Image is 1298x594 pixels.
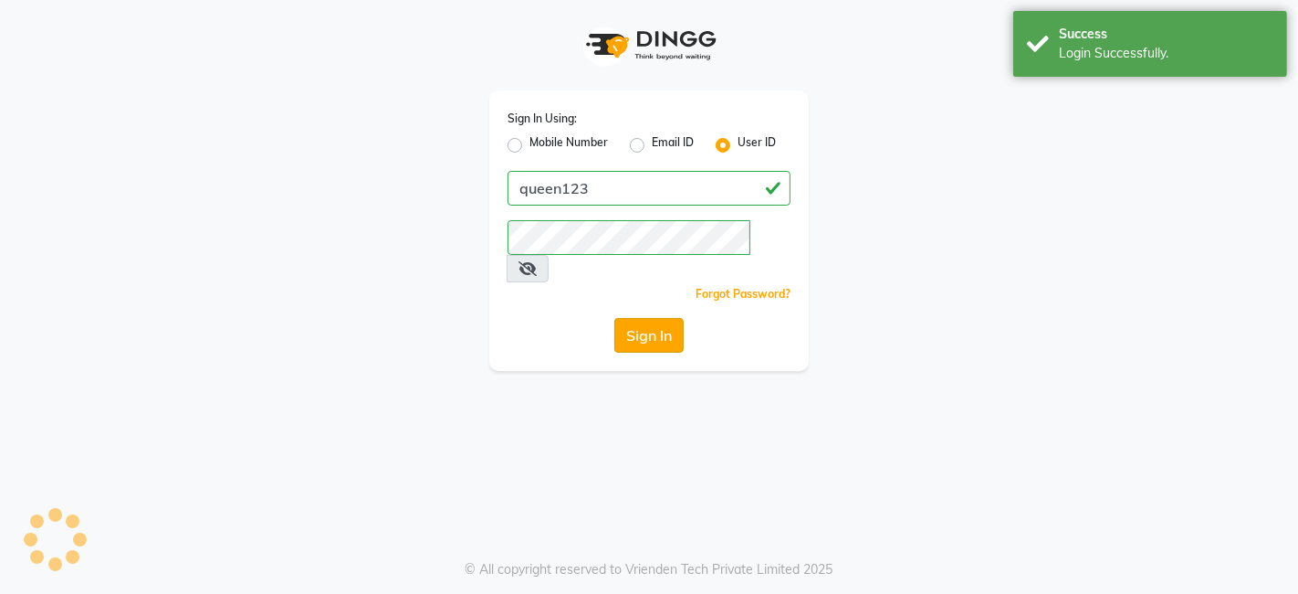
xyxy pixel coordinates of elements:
img: logo1.svg [576,18,722,72]
input: Username [508,220,750,255]
a: Forgot Password? [696,287,790,301]
label: Mobile Number [529,134,608,156]
label: User ID [738,134,776,156]
div: Success [1059,25,1273,44]
label: Email ID [652,134,694,156]
input: Username [508,171,790,206]
button: Sign In [614,318,684,353]
label: Sign In Using: [508,111,577,127]
div: Login Successfully. [1059,44,1273,63]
